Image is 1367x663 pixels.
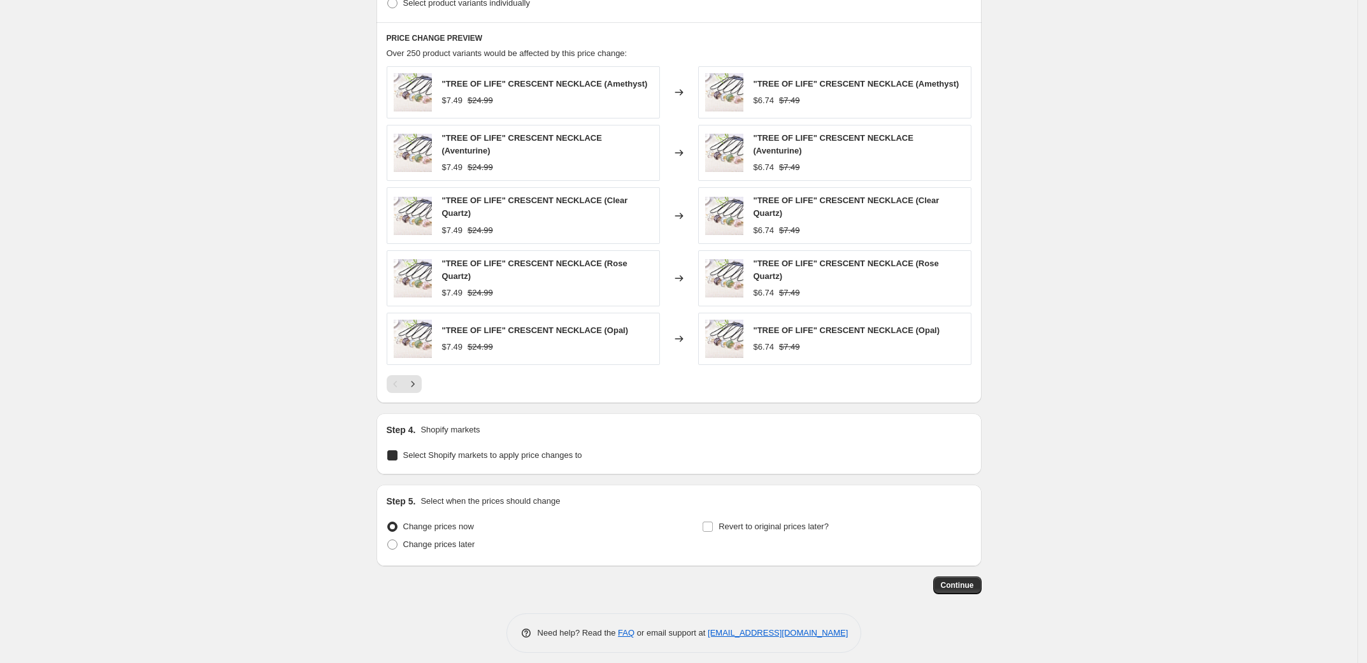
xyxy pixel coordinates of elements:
strike: $24.99 [468,94,493,107]
div: $6.74 [754,94,775,107]
div: $6.74 [754,287,775,299]
span: "TREE OF LIFE" CRESCENT NECKLACE (Clear Quartz) [442,196,628,218]
div: $7.49 [442,94,463,107]
span: "TREE OF LIFE" CRESCENT NECKLACE (Rose Quartz) [442,259,627,281]
nav: Pagination [387,375,422,393]
strike: $24.99 [468,224,493,237]
span: "TREE OF LIFE" CRESCENT NECKLACE (Rose Quartz) [754,259,939,281]
img: product-image-1527200860_1080x_699e67f4-8337-420a-ac56-c22ff5889f84_80x.jpg [705,197,743,235]
div: $7.49 [442,161,463,174]
div: $6.74 [754,341,775,353]
img: product-image-1527200860_1080x_699e67f4-8337-420a-ac56-c22ff5889f84_80x.jpg [394,259,432,297]
span: "TREE OF LIFE" CRESCENT NECKLACE (Amethyst) [442,79,648,89]
span: "TREE OF LIFE" CRESCENT NECKLACE (Clear Quartz) [754,196,940,218]
h2: Step 5. [387,495,416,508]
a: FAQ [618,628,634,638]
span: Revert to original prices later? [719,522,829,531]
img: product-image-1527200860_1080x_699e67f4-8337-420a-ac56-c22ff5889f84_80x.jpg [394,73,432,111]
img: product-image-1527200860_1080x_699e67f4-8337-420a-ac56-c22ff5889f84_80x.jpg [394,134,432,172]
a: [EMAIL_ADDRESS][DOMAIN_NAME] [708,628,848,638]
h6: PRICE CHANGE PREVIEW [387,33,971,43]
img: product-image-1527200860_1080x_699e67f4-8337-420a-ac56-c22ff5889f84_80x.jpg [705,259,743,297]
img: product-image-1527200860_1080x_699e67f4-8337-420a-ac56-c22ff5889f84_80x.jpg [705,73,743,111]
strike: $24.99 [468,341,493,353]
p: Select when the prices should change [420,495,560,508]
strike: $7.49 [779,287,800,299]
h2: Step 4. [387,424,416,436]
span: "TREE OF LIFE" CRESCENT NECKLACE (Aventurine) [754,133,913,155]
span: Change prices now [403,522,474,531]
span: "TREE OF LIFE" CRESCENT NECKLACE (Opal) [442,325,629,335]
button: Continue [933,576,982,594]
img: product-image-1527200860_1080x_699e67f4-8337-420a-ac56-c22ff5889f84_80x.jpg [705,320,743,358]
strike: $7.49 [779,161,800,174]
span: or email support at [634,628,708,638]
div: $7.49 [442,341,463,353]
span: "TREE OF LIFE" CRESCENT NECKLACE (Amethyst) [754,79,959,89]
span: Over 250 product variants would be affected by this price change: [387,48,627,58]
div: $6.74 [754,161,775,174]
button: Next [404,375,422,393]
span: "TREE OF LIFE" CRESCENT NECKLACE (Aventurine) [442,133,602,155]
img: product-image-1527200860_1080x_699e67f4-8337-420a-ac56-c22ff5889f84_80x.jpg [394,197,432,235]
strike: $7.49 [779,341,800,353]
div: $7.49 [442,224,463,237]
span: Select Shopify markets to apply price changes to [403,450,582,460]
span: "TREE OF LIFE" CRESCENT NECKLACE (Opal) [754,325,940,335]
span: Need help? Read the [538,628,619,638]
span: Continue [941,580,974,590]
p: Shopify markets [420,424,480,436]
img: product-image-1527200860_1080x_699e67f4-8337-420a-ac56-c22ff5889f84_80x.jpg [705,134,743,172]
div: $7.49 [442,287,463,299]
strike: $7.49 [779,94,800,107]
div: $6.74 [754,224,775,237]
strike: $24.99 [468,161,493,174]
strike: $7.49 [779,224,800,237]
strike: $24.99 [468,287,493,299]
img: product-image-1527200860_1080x_699e67f4-8337-420a-ac56-c22ff5889f84_80x.jpg [394,320,432,358]
span: Change prices later [403,539,475,549]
